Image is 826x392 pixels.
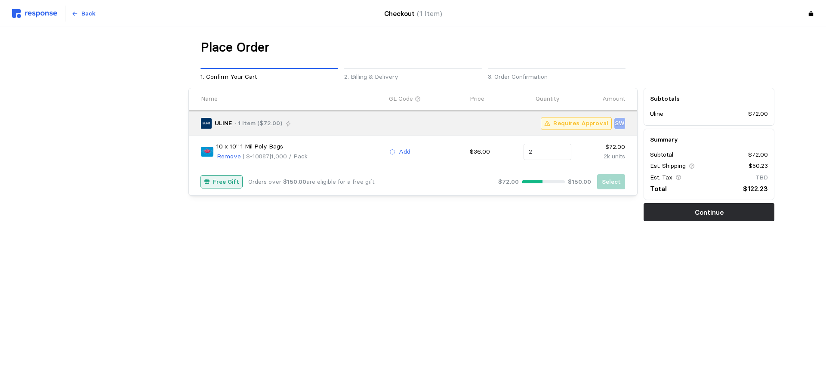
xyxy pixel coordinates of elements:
[217,152,241,161] p: Remove
[755,173,768,182] p: TBD
[216,142,283,151] p: 10 x 10" 1 Mil Poly Bags
[389,147,411,157] button: Add
[650,183,667,194] p: Total
[695,207,724,218] p: Continue
[200,39,269,56] h1: Place Order
[269,152,308,160] span: | 1,000 / Pack
[650,150,673,160] p: Subtotal
[235,119,282,128] p: · 1 Item ($72.00)
[470,94,484,104] p: Price
[650,109,663,119] p: Uline
[650,161,686,171] p: Est. Shipping
[200,72,338,82] p: 1. Confirm Your Cart
[344,72,482,82] p: 2. Billing & Delivery
[248,177,376,187] p: Orders over are eligible for a free gift.
[650,94,768,103] h5: Subtotals
[215,119,232,128] p: ULINE
[67,6,100,22] button: Back
[399,147,410,157] p: Add
[568,177,591,187] p: $150.00
[201,94,218,104] p: Name
[577,152,625,161] p: 2k units
[577,142,625,152] p: $72.00
[536,94,560,104] p: Quantity
[529,144,567,160] input: Qty
[384,8,442,19] h4: Checkout
[389,94,413,104] p: GL Code
[216,151,241,162] button: Remove
[12,9,57,18] img: svg%3e
[615,119,625,128] p: SW
[743,183,768,194] p: $122.23
[650,173,672,182] p: Est. Tax
[470,147,518,157] p: $36.00
[213,177,239,187] p: Free Gift
[201,145,213,158] img: S-10887
[748,109,768,119] p: $72.00
[650,135,768,144] h5: Summary
[748,150,768,160] p: $72.00
[498,177,519,187] p: $72.00
[243,152,269,160] span: | S-10887
[602,94,625,104] p: Amount
[644,203,774,221] button: Continue
[749,161,768,171] p: $50.23
[81,9,96,19] p: Back
[283,178,306,185] b: $150.00
[553,119,608,128] p: Requires Approval
[488,72,626,82] p: 3. Order Confirmation
[417,9,442,18] span: (1 Item)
